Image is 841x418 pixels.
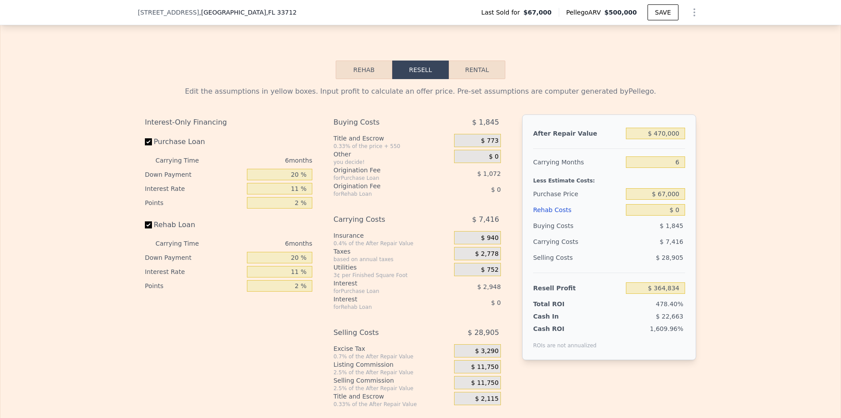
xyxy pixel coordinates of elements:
[145,114,312,130] div: Interest-Only Financing
[650,325,683,332] span: 1,609.96%
[333,175,432,182] div: for Purchase Loan
[481,234,499,242] span: $ 940
[472,114,499,130] span: $ 1,845
[333,182,432,190] div: Origination Fee
[145,167,243,182] div: Down Payment
[533,186,622,202] div: Purchase Price
[266,9,296,16] span: , FL 33712
[333,212,432,228] div: Carrying Costs
[333,344,451,353] div: Excise Tax
[333,304,432,311] div: for Rehab Loan
[333,247,451,256] div: Taxes
[216,236,312,251] div: 6 months
[333,360,451,369] div: Listing Commission
[333,114,432,130] div: Buying Costs
[333,392,451,401] div: Title and Escrow
[533,234,588,250] div: Carrying Costs
[481,8,523,17] span: Last Sold for
[333,159,451,166] div: you decide!
[471,379,499,387] span: $ 11,750
[145,134,243,150] label: Purchase Loan
[475,395,498,403] span: $ 2,115
[660,222,683,229] span: $ 1,845
[333,288,432,295] div: for Purchase Loan
[449,61,505,79] button: Rental
[489,153,499,161] span: $ 0
[533,280,622,296] div: Resell Profit
[333,272,451,279] div: 3¢ per Finished Square Foot
[333,143,451,150] div: 0.33% of the price + 550
[481,137,499,145] span: $ 773
[145,221,152,228] input: Rehab Loan
[145,86,696,97] div: Edit the assumptions in yellow boxes. Input profit to calculate an offer price. Pre-set assumptio...
[333,279,432,288] div: Interest
[333,231,451,240] div: Insurance
[475,347,498,355] span: $ 3,290
[566,8,605,17] span: Pellego ARV
[145,196,243,210] div: Points
[333,240,451,247] div: 0.4% of the After Repair Value
[336,61,392,79] button: Rehab
[477,170,500,177] span: $ 1,072
[533,125,622,141] div: After Repair Value
[145,265,243,279] div: Interest Rate
[138,8,199,17] span: [STREET_ADDRESS]
[333,256,451,263] div: based on annual taxes
[145,182,243,196] div: Interest Rate
[533,300,588,308] div: Total ROI
[656,313,683,320] span: $ 22,663
[533,202,622,218] div: Rehab Costs
[491,299,501,306] span: $ 0
[686,4,703,21] button: Show Options
[491,186,501,193] span: $ 0
[333,376,451,385] div: Selling Commission
[199,8,297,17] span: , [GEOGRAPHIC_DATA]
[523,8,552,17] span: $67,000
[333,353,451,360] div: 0.7% of the After Repair Value
[533,324,597,333] div: Cash ROI
[604,9,637,16] span: $500,000
[533,218,622,234] div: Buying Costs
[145,251,243,265] div: Down Payment
[656,300,683,308] span: 478.40%
[656,254,683,261] span: $ 28,905
[333,150,451,159] div: Other
[481,266,499,274] span: $ 752
[155,236,213,251] div: Carrying Time
[533,154,622,170] div: Carrying Months
[533,250,622,266] div: Selling Costs
[333,369,451,376] div: 2.5% of the After Repair Value
[333,325,432,341] div: Selling Costs
[333,295,432,304] div: Interest
[660,238,683,245] span: $ 7,416
[145,279,243,293] div: Points
[155,153,213,167] div: Carrying Time
[145,138,152,145] input: Purchase Loan
[333,401,451,408] div: 0.33% of the After Repair Value
[477,283,500,290] span: $ 2,948
[533,312,588,321] div: Cash In
[333,190,432,198] div: for Rehab Loan
[475,250,498,258] span: $ 2,778
[533,333,597,349] div: ROIs are not annualized
[648,4,678,20] button: SAVE
[333,263,451,272] div: Utilities
[145,217,243,233] label: Rehab Loan
[333,134,451,143] div: Title and Escrow
[472,212,499,228] span: $ 7,416
[471,363,499,371] span: $ 11,750
[533,170,685,186] div: Less Estimate Costs:
[333,166,432,175] div: Origination Fee
[392,61,449,79] button: Resell
[468,325,499,341] span: $ 28,905
[216,153,312,167] div: 6 months
[333,385,451,392] div: 2.5% of the After Repair Value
